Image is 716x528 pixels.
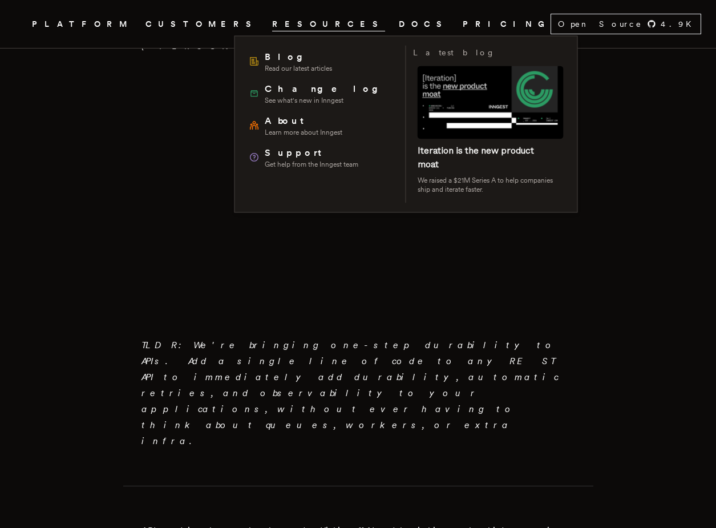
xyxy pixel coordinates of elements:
[265,128,342,137] span: Learn more about Inngest
[265,160,358,169] span: Get help from the Inngest team
[463,17,551,31] a: PRICING
[265,82,386,96] span: Changelog
[265,64,332,73] span: Read our latest articles
[244,110,399,142] a: AboutLearn more about Inngest
[244,46,399,78] a: BlogRead our latest articles
[32,17,132,31] button: PLATFORM
[265,96,386,105] span: See what's new in Inngest
[272,17,385,31] button: RESOURCES
[141,340,559,446] em: TLDR: We're bringing one-step durability to APIs. Add a single line of code to any REST API to im...
[265,146,358,160] span: Support
[244,142,399,174] a: SupportGet help from the Inngest team
[399,17,449,31] a: DOCS
[558,18,642,30] span: Open Source
[661,18,698,30] span: 4.9 K
[145,17,258,31] a: CUSTOMERS
[265,50,332,64] span: Blog
[244,78,399,110] a: ChangelogSee what's new in Inngest
[413,46,495,59] h3: Latest blog
[265,114,342,128] span: About
[418,145,534,170] a: Iteration is the new product moat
